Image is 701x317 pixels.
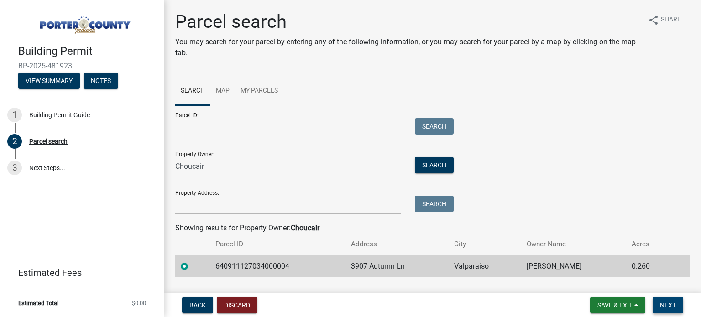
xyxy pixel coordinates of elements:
[7,161,22,175] div: 3
[18,62,146,70] span: BP-2025-481923
[18,78,80,85] wm-modal-confirm: Summary
[648,15,659,26] i: share
[415,157,454,173] button: Search
[653,297,683,313] button: Next
[18,10,150,35] img: Porter County, Indiana
[597,301,633,309] span: Save & Exit
[641,11,688,29] button: shareShare
[415,196,454,212] button: Search
[415,118,454,135] button: Search
[590,297,645,313] button: Save & Exit
[175,11,640,33] h1: Parcel search
[660,301,676,309] span: Next
[626,234,673,255] th: Acres
[291,223,319,232] strong: Choucair
[18,300,58,306] span: Estimated Total
[626,255,673,277] td: 0.260
[449,255,521,277] td: Valparaiso
[449,234,521,255] th: City
[345,234,449,255] th: Address
[29,138,68,145] div: Parcel search
[18,45,157,58] h4: Building Permit
[189,301,206,309] span: Back
[521,234,626,255] th: Owner Name
[210,234,345,255] th: Parcel ID
[345,255,449,277] td: 3907 Autumn Ln
[182,297,213,313] button: Back
[18,73,80,89] button: View Summary
[235,77,283,106] a: My Parcels
[175,77,210,106] a: Search
[661,15,681,26] span: Share
[7,264,150,282] a: Estimated Fees
[521,255,626,277] td: [PERSON_NAME]
[175,223,690,234] div: Showing results for Property Owner:
[217,297,257,313] button: Discard
[84,73,118,89] button: Notes
[175,36,640,58] p: You may search for your parcel by entering any of the following information, or you may search fo...
[29,112,90,118] div: Building Permit Guide
[7,134,22,149] div: 2
[210,255,345,277] td: 640911127034000004
[210,77,235,106] a: Map
[84,78,118,85] wm-modal-confirm: Notes
[132,300,146,306] span: $0.00
[7,108,22,122] div: 1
